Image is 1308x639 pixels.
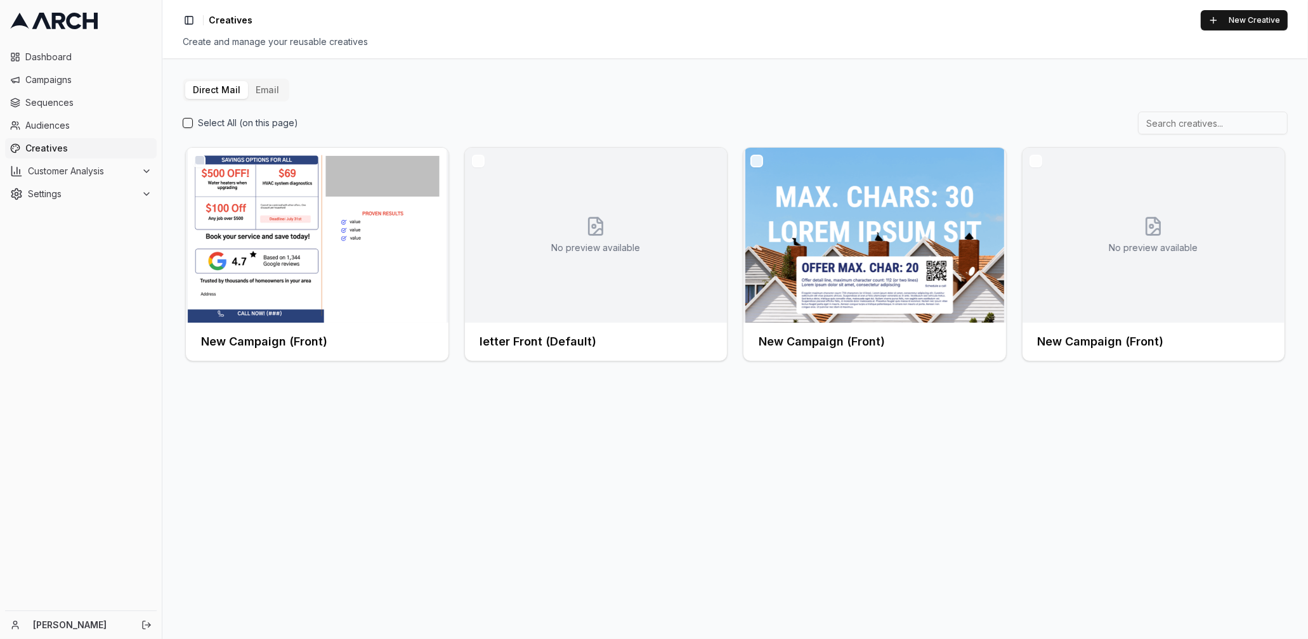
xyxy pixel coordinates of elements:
span: Settings [28,188,136,200]
button: Settings [5,184,157,204]
a: Dashboard [5,47,157,67]
a: Campaigns [5,70,157,90]
span: Sequences [25,96,152,109]
a: Sequences [5,93,157,113]
button: Log out [138,616,155,634]
h3: letter Front (Default) [480,333,597,351]
div: Create and manage your reusable creatives [183,35,1288,48]
button: Customer Analysis [5,161,157,181]
span: Creatives [209,14,252,27]
a: Creatives [5,138,157,158]
button: Direct Mail [185,81,248,99]
h3: New Campaign (Front) [1038,333,1164,351]
svg: No creative preview [585,216,606,236]
span: Campaigns [25,74,152,86]
p: No preview available [1109,242,1198,254]
svg: No creative preview [1143,216,1163,236]
span: Creatives [25,142,152,155]
img: Front creative for New Campaign (Front) [743,148,1006,323]
nav: breadcrumb [209,14,252,27]
label: Select All (on this page) [198,117,298,129]
a: Audiences [5,115,157,136]
span: Dashboard [25,51,152,63]
input: Search creatives... [1138,112,1288,134]
h3: New Campaign (Front) [759,333,885,351]
img: Front creative for New Campaign (Front) [186,148,448,323]
button: New Creative [1201,10,1288,30]
h3: New Campaign (Front) [201,333,327,351]
span: Audiences [25,119,152,132]
a: [PERSON_NAME] [33,619,128,631]
button: Email [248,81,287,99]
span: Customer Analysis [28,165,136,177]
p: No preview available [551,242,640,254]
